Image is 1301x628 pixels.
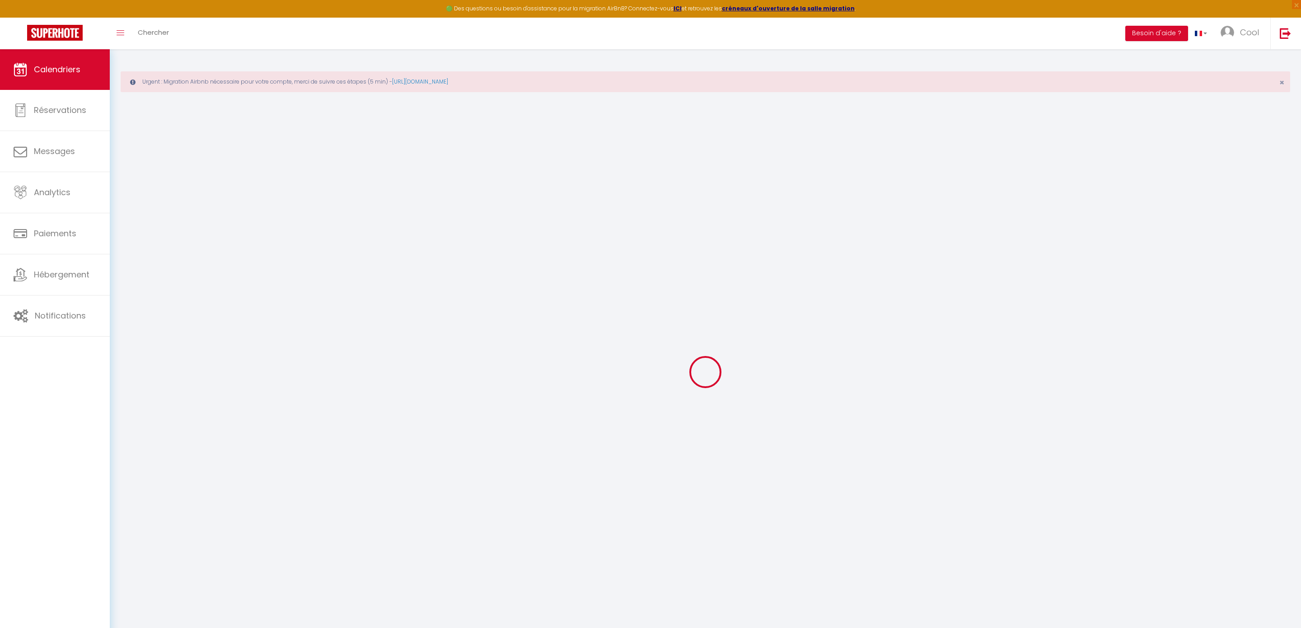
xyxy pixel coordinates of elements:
span: Calendriers [34,64,80,75]
img: Super Booking [27,25,83,41]
button: Close [1279,79,1284,87]
span: Hébergement [34,269,89,280]
button: Besoin d'aide ? [1125,26,1188,41]
img: ... [1221,26,1234,39]
span: Chercher [138,28,169,37]
a: créneaux d'ouverture de la salle migration [722,5,855,12]
span: Cool [1240,27,1259,38]
div: Urgent : Migration Airbnb nécessaire pour votre compte, merci de suivre ces étapes (5 min) - [121,71,1290,92]
span: Analytics [34,187,70,198]
span: × [1279,77,1284,88]
img: logout [1280,28,1291,39]
a: ICI [674,5,682,12]
button: Ouvrir le widget de chat LiveChat [7,4,34,31]
span: Réservations [34,104,86,116]
a: Chercher [131,18,176,49]
a: [URL][DOMAIN_NAME] [392,78,448,85]
a: ... Cool [1214,18,1270,49]
span: Paiements [34,228,76,239]
span: Messages [34,145,75,157]
span: Notifications [35,310,86,321]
